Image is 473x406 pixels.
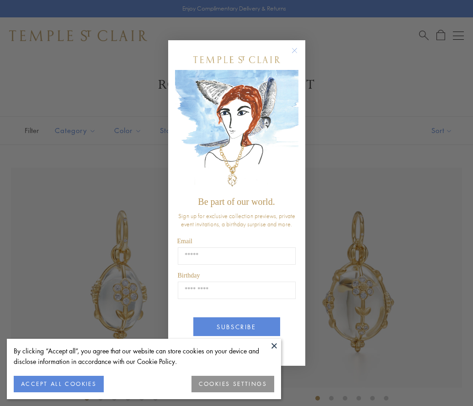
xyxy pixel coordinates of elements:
input: Email [178,247,296,265]
span: Email [177,238,192,245]
span: Be part of our world. [198,197,275,207]
button: COOKIES SETTINGS [191,376,274,392]
button: ACCEPT ALL COOKIES [14,376,104,392]
button: Close dialog [293,49,305,61]
span: Birthday [178,272,200,279]
img: Temple St. Clair [193,56,280,63]
span: Sign up for exclusive collection previews, private event invitations, a birthday surprise and more. [178,212,295,228]
div: By clicking “Accept all”, you agree that our website can store cookies on your device and disclos... [14,346,274,367]
button: SUBSCRIBE [193,317,280,336]
img: c4a9eb12-d91a-4d4a-8ee0-386386f4f338.jpeg [175,70,298,192]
